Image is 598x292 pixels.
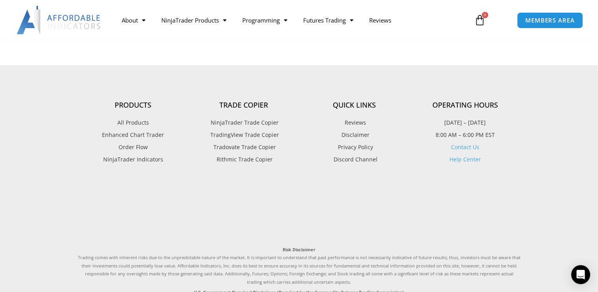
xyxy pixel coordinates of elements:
span: NinjaTrader Trade Copier [209,118,279,128]
h4: Trade Copier [189,101,299,110]
a: 0 [462,9,497,32]
a: NinjaTrader Trade Copier [189,118,299,128]
iframe: Customer reviews powered by Trustpilot [78,182,521,238]
a: Tradovate Trade Copier [189,142,299,152]
p: Trading comes with inherent risks due to the unpredictable nature of the market. It is important ... [78,246,521,286]
a: NinjaTrader Products [153,11,234,29]
a: Order Flow [78,142,189,152]
a: TradingView Trade Copier [189,130,299,140]
span: MEMBERS AREA [525,17,575,23]
img: LogoAI | Affordable Indicators – NinjaTrader [17,6,102,34]
span: Tradovate Trade Copier [211,142,276,152]
span: Enhanced Chart Trader [102,130,164,140]
p: 8:00 AM – 6:00 PM EST [410,130,521,140]
span: NinjaTrader Indicators [103,154,163,165]
h4: Operating Hours [410,101,521,110]
span: Order Flow [119,142,148,152]
span: All Products [117,118,149,128]
a: All Products [78,118,189,128]
a: MEMBERS AREA [517,12,583,28]
span: Reviews [343,118,366,128]
p: [DATE] – [DATE] [410,118,521,128]
div: Open Intercom Messenger [571,265,590,284]
span: Rithmic Trade Copier [215,154,273,165]
a: Programming [234,11,295,29]
a: NinjaTrader Indicators [78,154,189,165]
strong: Risk Disclaimer [283,246,315,252]
a: Help Center [449,155,481,163]
a: Reviews [361,11,399,29]
a: About [113,11,153,29]
nav: Menu [113,11,466,29]
a: Reviews [299,118,410,128]
span: 0 [482,12,488,18]
a: Contact Us [451,143,479,151]
span: TradingView Trade Copier [208,130,279,140]
a: Disclaimer [299,130,410,140]
span: Disclaimer [340,130,370,140]
a: Rithmic Trade Copier [189,154,299,165]
h4: Products [78,101,189,110]
a: Futures Trading [295,11,361,29]
span: Discord Channel [332,154,377,165]
span: Privacy Policy [336,142,373,152]
a: Privacy Policy [299,142,410,152]
h4: Quick Links [299,101,410,110]
a: Discord Channel [299,154,410,165]
a: Enhanced Chart Trader [78,130,189,140]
